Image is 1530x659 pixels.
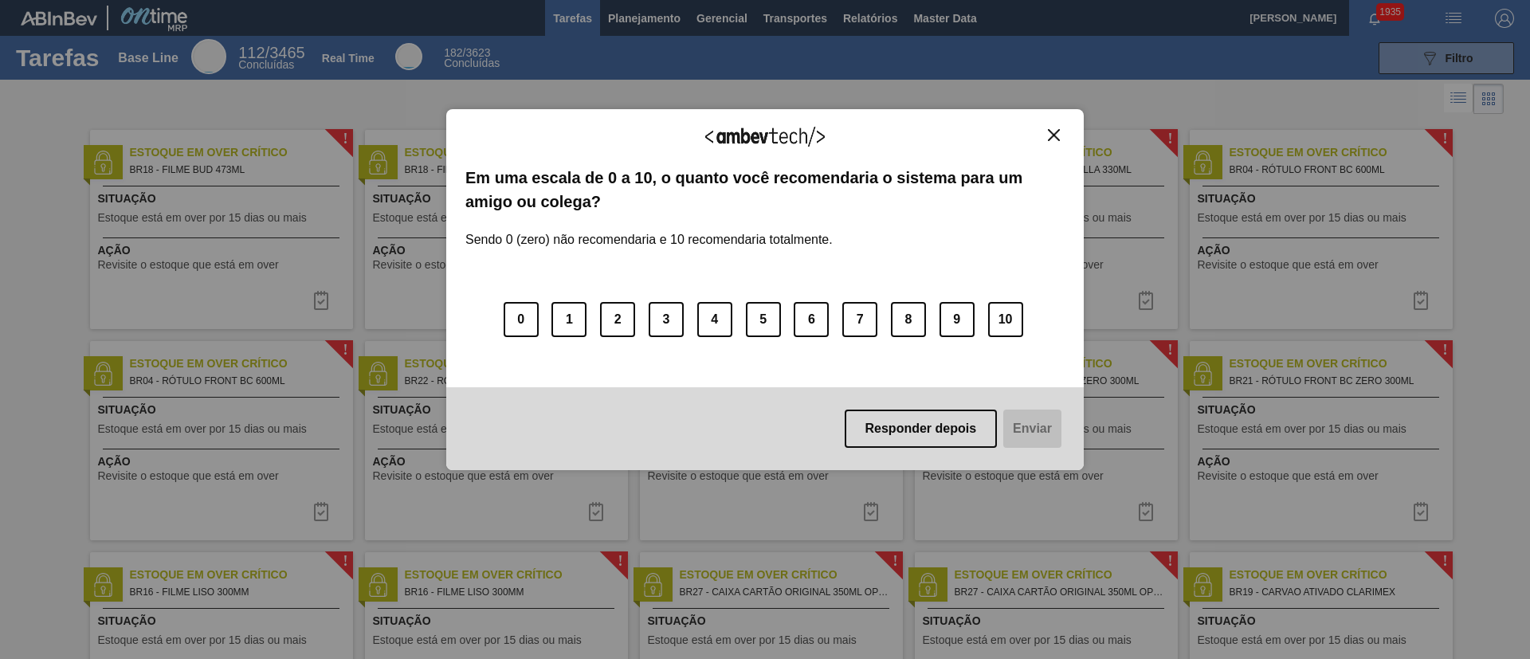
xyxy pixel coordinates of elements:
[940,302,975,337] button: 9
[465,166,1065,214] label: Em uma escala de 0 a 10, o quanto você recomendaria o sistema para um amigo ou colega?
[988,302,1023,337] button: 10
[504,302,539,337] button: 0
[1043,128,1065,142] button: Close
[1048,129,1060,141] img: Close
[891,302,926,337] button: 8
[705,127,825,147] img: Logo Ambevtech
[697,302,732,337] button: 4
[551,302,586,337] button: 1
[842,302,877,337] button: 7
[845,410,998,448] button: Responder depois
[746,302,781,337] button: 5
[649,302,684,337] button: 3
[465,214,833,247] label: Sendo 0 (zero) não recomendaria e 10 recomendaria totalmente.
[794,302,829,337] button: 6
[600,302,635,337] button: 2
